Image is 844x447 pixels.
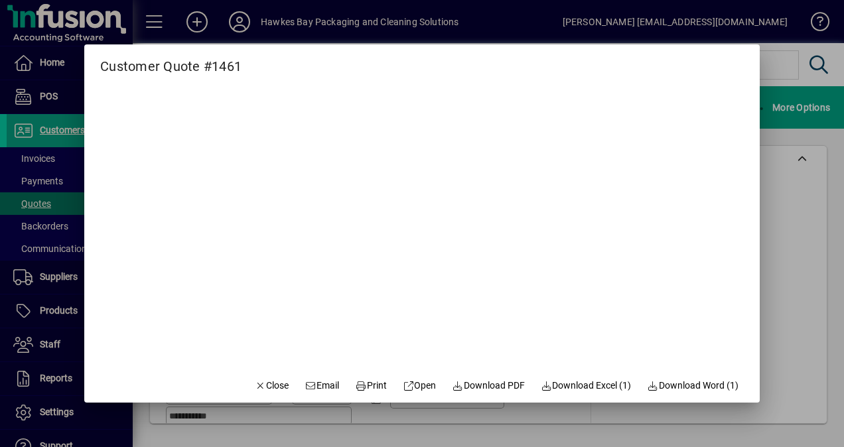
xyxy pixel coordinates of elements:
[255,379,289,393] span: Close
[249,373,295,397] button: Close
[647,379,738,393] span: Download Word (1)
[403,379,437,393] span: Open
[84,44,257,77] h2: Customer Quote #1461
[535,373,637,397] button: Download Excel (1)
[355,379,387,393] span: Print
[350,373,392,397] button: Print
[397,373,442,397] a: Open
[452,379,525,393] span: Download PDF
[299,373,344,397] button: Email
[447,373,530,397] a: Download PDF
[642,373,744,397] button: Download Word (1)
[305,379,339,393] span: Email
[541,379,632,393] span: Download Excel (1)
